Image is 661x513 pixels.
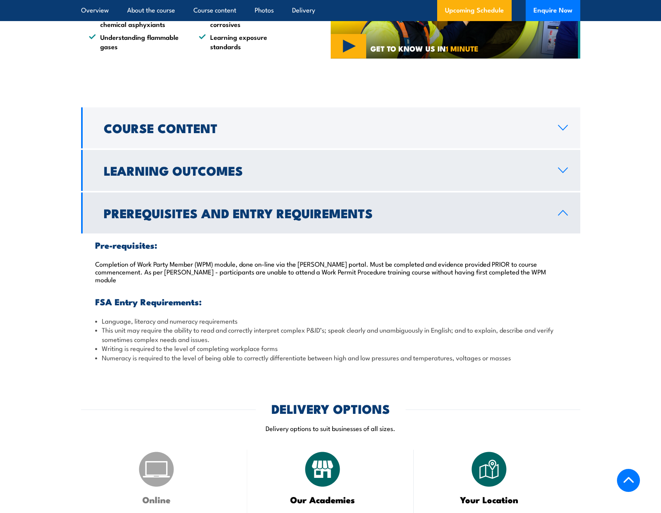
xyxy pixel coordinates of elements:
[104,122,546,133] h2: Course Content
[271,403,390,414] h2: DELIVERY OPTIONS
[370,45,478,52] span: GET TO KNOW US IN
[81,424,580,433] p: Delivery options to suit businesses of all sizes.
[95,316,566,325] li: Language, literacy and numeracy requirements
[199,32,295,51] li: Learning exposure standards
[95,297,566,306] h3: FSA Entry Requirements:
[81,192,580,233] a: Prerequisites and Entry Requirements
[95,344,566,353] li: Writing is required to the level of completing workplace forms
[433,495,545,504] h3: Your Location
[95,260,566,283] p: Completion of Work Party Member (WPM) module, done on-line via the [PERSON_NAME] portal. Must be ...
[81,150,580,191] a: Learning Outcomes
[95,240,566,249] h3: Pre-requisites:
[104,165,546,176] h2: Learning Outcomes
[104,207,546,218] h2: Prerequisites and Entry Requirements
[95,353,566,362] li: Numeracy is required to the level of being able to correctly differentiate between high and low p...
[81,107,580,148] a: Course Content
[89,32,185,51] li: Understanding flammable gases
[446,43,478,54] strong: 1 MINUTE
[89,10,185,28] li: Identifying common chemical asphyxiants
[95,325,566,344] li: This unit may require the ability to read and correctly interpret complex P&ID’s; speak clearly a...
[101,495,213,504] h3: Online
[267,495,379,504] h3: Our Academies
